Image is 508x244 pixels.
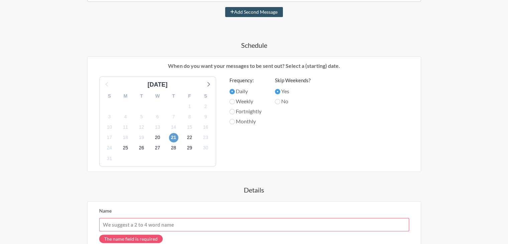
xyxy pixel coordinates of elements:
[229,77,262,84] label: Frequency:
[134,91,150,101] div: T
[229,117,262,125] label: Monthly
[121,143,130,153] span: Thursday, September 25, 2025
[121,112,130,121] span: Thursday, September 4, 2025
[182,91,198,101] div: F
[201,112,210,121] span: Tuesday, September 9, 2025
[105,112,114,121] span: Wednesday, September 3, 2025
[185,112,194,121] span: Monday, September 8, 2025
[153,123,162,132] span: Saturday, September 13, 2025
[185,123,194,132] span: Monday, September 15, 2025
[198,91,214,101] div: S
[229,119,235,124] input: Monthly
[185,133,194,142] span: Monday, September 22, 2025
[153,133,162,142] span: Saturday, September 20, 2025
[201,102,210,111] span: Tuesday, September 2, 2025
[145,80,170,89] div: [DATE]
[105,133,114,142] span: Wednesday, September 17, 2025
[105,154,114,163] span: Wednesday, October 1, 2025
[93,62,416,70] p: When do you want your messages to be sent out? Select a (starting) date.
[229,109,235,114] input: Fortnightly
[118,91,134,101] div: M
[225,7,283,17] button: Add Second Message
[229,89,235,94] input: Daily
[60,40,448,50] h4: Schedule
[99,235,163,243] span: The name field is required
[153,112,162,121] span: Saturday, September 6, 2025
[169,123,178,132] span: Sunday, September 14, 2025
[137,133,146,142] span: Friday, September 19, 2025
[105,123,114,132] span: Wednesday, September 10, 2025
[185,143,194,153] span: Monday, September 29, 2025
[229,99,235,104] input: Weekly
[169,112,178,121] span: Sunday, September 7, 2025
[201,123,210,132] span: Tuesday, September 16, 2025
[275,77,311,84] label: Skip Weekends?
[153,143,162,153] span: Saturday, September 27, 2025
[275,99,280,104] input: No
[229,107,262,115] label: Fortnightly
[150,91,166,101] div: W
[229,97,262,105] label: Weekly
[99,208,112,214] label: Name
[166,91,182,101] div: T
[169,133,178,142] span: Sunday, September 21, 2025
[137,112,146,121] span: Friday, September 5, 2025
[275,89,280,94] input: Yes
[121,133,130,142] span: Thursday, September 18, 2025
[99,218,409,231] input: We suggest a 2 to 4 word name
[137,123,146,132] span: Friday, September 12, 2025
[105,143,114,153] span: Wednesday, September 24, 2025
[201,143,210,153] span: Tuesday, September 30, 2025
[229,87,262,95] label: Daily
[60,185,448,195] h4: Details
[201,133,210,142] span: Tuesday, September 23, 2025
[137,143,146,153] span: Friday, September 26, 2025
[275,97,311,105] label: No
[121,123,130,132] span: Thursday, September 11, 2025
[102,91,118,101] div: S
[185,102,194,111] span: Monday, September 1, 2025
[275,87,311,95] label: Yes
[169,143,178,153] span: Sunday, September 28, 2025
